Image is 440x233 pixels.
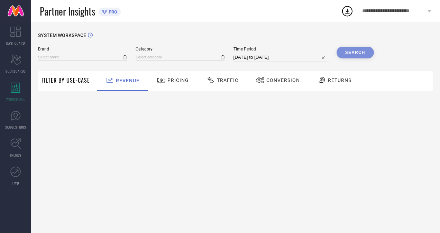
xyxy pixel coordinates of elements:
[6,68,26,74] span: SCORECARDS
[38,54,127,61] input: Select brand
[341,5,354,17] div: Open download list
[233,53,328,62] input: Select time period
[10,152,21,158] span: TRENDS
[328,77,351,83] span: Returns
[38,47,127,52] span: Brand
[6,40,25,46] span: DASHBOARD
[116,78,139,83] span: Revenue
[233,47,328,52] span: Time Period
[6,96,25,102] span: WORKSPACE
[217,77,238,83] span: Traffic
[136,54,224,61] input: Select category
[38,32,86,38] span: SYSTEM WORKSPACE
[5,124,26,130] span: SUGGESTIONS
[12,180,19,186] span: FWD
[107,9,117,15] span: PRO
[266,77,300,83] span: Conversion
[42,76,90,84] span: Filter By Use-Case
[136,47,224,52] span: Category
[167,77,189,83] span: Pricing
[40,4,95,18] span: Partner Insights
